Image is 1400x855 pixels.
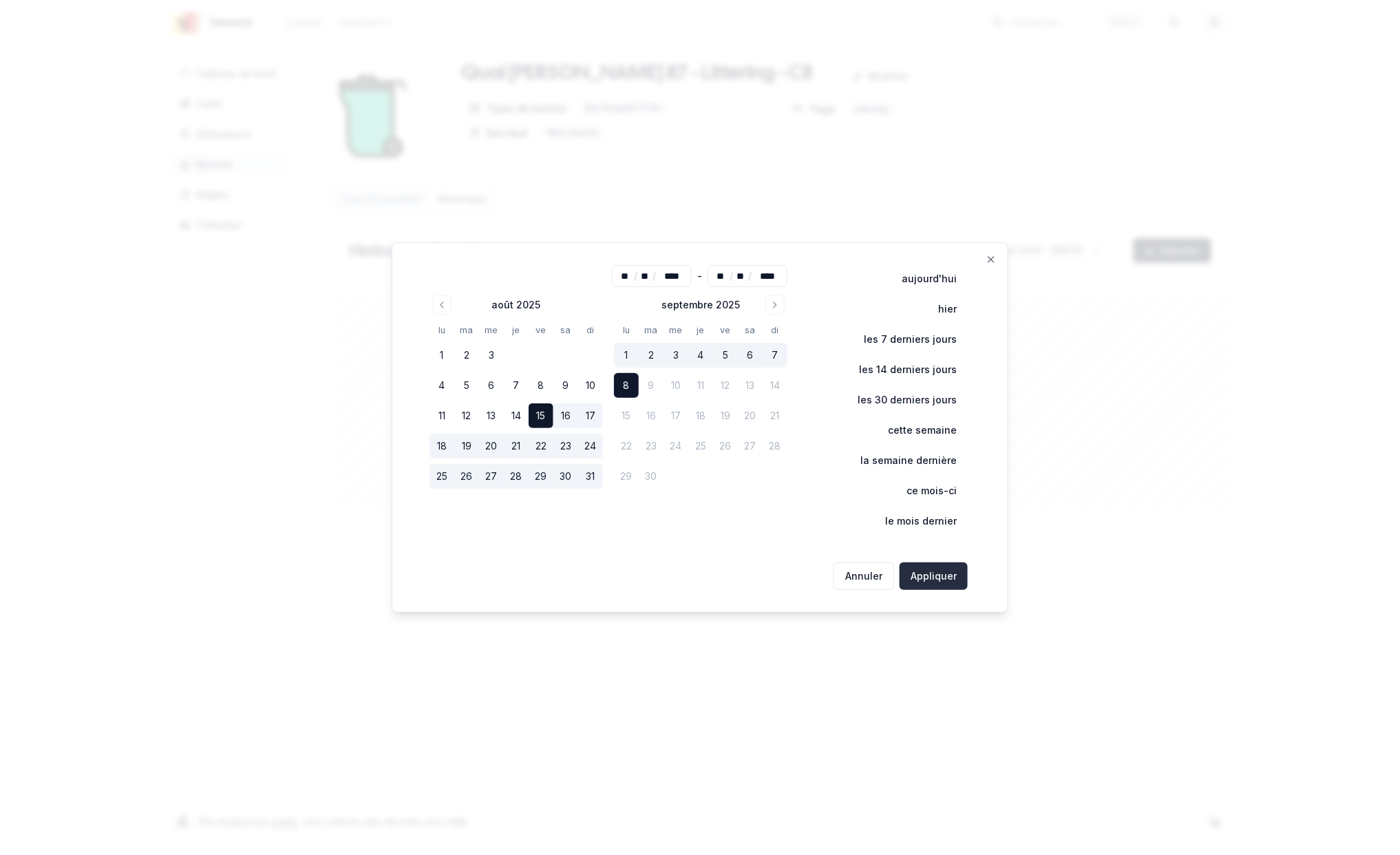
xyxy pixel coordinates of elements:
[738,323,763,337] th: samedi
[479,343,504,368] button: 3
[429,464,454,489] button: 25
[429,373,454,398] button: 4
[713,323,738,337] th: vendredi
[661,298,740,312] div: septembre 2025
[492,298,541,312] div: août 2025
[909,295,968,323] button: hier
[479,403,504,428] button: 13
[529,373,553,398] button: 8
[765,295,785,315] button: Go to next month
[553,464,578,489] button: 30
[829,386,968,414] button: les 30 derniers jours
[578,464,603,489] button: 31
[856,507,968,535] button: le mois dernier
[688,323,713,337] th: jeudi
[713,343,738,368] button: 5
[504,403,529,428] button: 14
[454,464,479,489] button: 26
[429,434,454,458] button: 18
[697,265,702,287] div: -
[432,295,452,315] button: Go to previous month
[738,343,763,368] button: 6
[653,269,656,283] span: /
[479,373,504,398] button: 6
[479,323,504,337] th: mercredi
[639,323,664,337] th: mardi
[730,269,733,283] span: /
[529,434,553,458] button: 22
[688,343,713,368] button: 4
[859,416,968,444] button: cette semaine
[529,464,553,489] button: 29
[553,434,578,458] button: 23
[664,343,688,368] button: 3
[835,326,968,353] button: les 7 derniers jours
[454,343,479,368] button: 2
[529,323,553,337] th: vendredi
[479,434,504,458] button: 20
[479,464,504,489] button: 27
[614,343,639,368] button: 1
[504,434,529,458] button: 21
[429,323,454,337] th: lundi
[553,373,578,398] button: 9
[454,323,479,337] th: mardi
[664,323,688,337] th: mercredi
[454,434,479,458] button: 19
[639,343,664,368] button: 2
[553,403,578,428] button: 16
[873,265,968,293] button: aujourd'hui
[578,323,603,337] th: dimanche
[834,562,894,590] button: Annuler
[454,373,479,398] button: 5
[763,343,787,368] button: 7
[529,403,553,428] button: 15
[634,269,637,283] span: /
[831,447,968,474] button: la semaine dernière
[763,323,787,337] th: dimanche
[553,323,578,337] th: samedi
[454,403,479,428] button: 12
[578,373,603,398] button: 10
[830,356,968,383] button: les 14 derniers jours
[429,403,454,428] button: 11
[748,269,752,283] span: /
[429,343,454,368] button: 1
[614,323,639,337] th: lundi
[504,373,529,398] button: 7
[878,477,968,505] button: ce mois-ci
[578,403,603,428] button: 17
[504,323,529,337] th: jeudi
[900,562,968,590] button: Appliquer
[578,434,603,458] button: 24
[504,464,529,489] button: 28
[614,373,639,398] button: 8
